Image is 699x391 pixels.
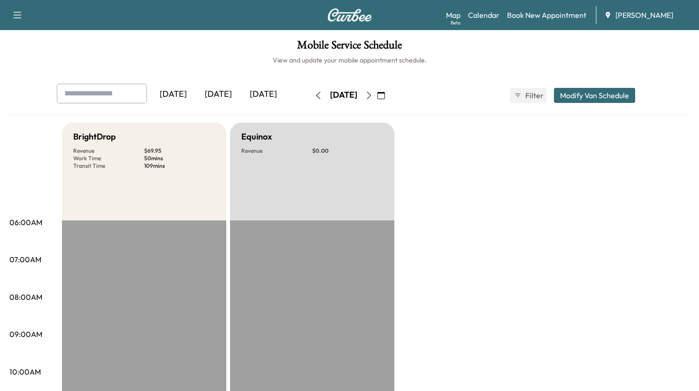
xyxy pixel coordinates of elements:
p: 08:00AM [9,291,42,303]
div: [DATE] [241,84,286,105]
span: [PERSON_NAME] [615,9,673,21]
span: Filter [525,90,542,101]
h6: View and update your mobile appointment schedule. [9,55,690,65]
div: [DATE] [151,84,196,105]
p: Revenue [241,147,312,155]
p: $ 69.95 [144,147,215,155]
a: MapBeta [446,9,461,21]
p: 07:00AM [9,254,41,265]
a: Book New Appointment [507,9,586,21]
h1: Mobile Service Schedule [9,39,690,55]
p: Transit Time [73,162,144,170]
button: Modify Van Schedule [554,88,635,103]
a: Calendar [468,9,499,21]
div: [DATE] [196,84,241,105]
h5: BrightDrop [73,130,116,143]
div: [DATE] [330,89,357,101]
p: $ 0.00 [312,147,383,155]
img: Curbee Logo [327,8,372,22]
button: Filter [510,88,546,103]
p: 50 mins [144,155,215,162]
div: Beta [451,19,461,26]
p: 109 mins [144,162,215,170]
p: 09:00AM [9,328,42,340]
p: 06:00AM [9,217,42,228]
p: Revenue [73,147,144,155]
h5: Equinox [241,130,272,143]
p: Work Time [73,155,144,162]
p: 10:00AM [9,366,41,377]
